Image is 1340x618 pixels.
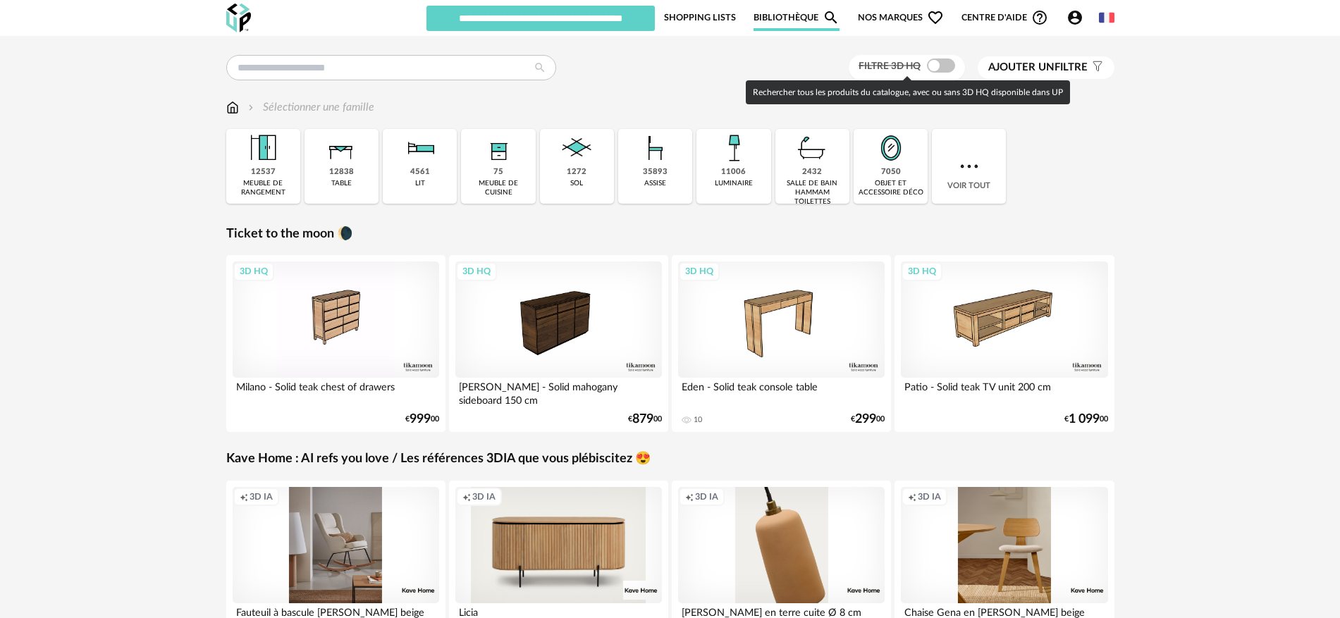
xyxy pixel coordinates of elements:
[988,61,1088,75] span: filtre
[628,414,662,424] div: € 00
[715,179,753,188] div: luminaire
[240,491,248,502] span: Creation icon
[233,262,274,280] div: 3D HQ
[978,56,1114,79] button: Ajouter unfiltre Filter icon
[679,262,720,280] div: 3D HQ
[1069,414,1100,424] span: 1 099
[329,167,354,178] div: 12838
[567,167,586,178] div: 1272
[637,129,675,167] img: Assise.png
[558,129,596,167] img: Sol.png
[927,9,944,26] span: Heart Outline icon
[462,491,471,502] span: Creation icon
[493,167,503,178] div: 75
[250,491,273,502] span: 3D IA
[872,129,910,167] img: Miroir.png
[244,129,282,167] img: Meuble%20de%20rangement.png
[780,179,845,206] div: salle de bain hammam toilettes
[901,378,1108,406] div: Patio - Solid teak TV unit 200 cm
[957,154,982,179] img: more.7b13dc1.svg
[961,9,1048,26] span: Centre d'aideHelp Circle Outline icon
[449,255,669,432] a: 3D HQ [PERSON_NAME] - Solid mahogany sideboard 150 cm €87900
[1067,9,1090,26] span: Account Circle icon
[415,179,425,188] div: lit
[410,167,430,178] div: 4561
[456,262,497,280] div: 3D HQ
[233,378,440,406] div: Milano - Solid teak chest of drawers
[678,378,885,406] div: Eden - Solid teak console table
[793,129,831,167] img: Salle%20de%20bain.png
[672,255,892,432] a: 3D HQ Eden - Solid teak console table 10 €29900
[322,129,360,167] img: Table.png
[226,226,352,242] a: Ticket to the moon 🌘
[932,129,1006,204] div: Voir tout
[685,491,694,502] span: Creation icon
[570,179,583,188] div: sol
[694,415,702,425] div: 10
[331,179,352,188] div: table
[245,99,374,116] div: Sélectionner une famille
[1031,9,1048,26] span: Help Circle Outline icon
[1088,61,1104,75] span: Filter icon
[908,491,916,502] span: Creation icon
[1064,414,1108,424] div: € 00
[479,129,517,167] img: Rangement.png
[251,167,276,178] div: 12537
[230,179,296,197] div: meuble de rangement
[410,414,431,424] span: 999
[988,62,1055,73] span: Ajouter un
[455,378,663,406] div: [PERSON_NAME] - Solid mahogany sideboard 150 cm
[643,167,668,178] div: 35893
[695,491,718,502] span: 3D IA
[715,129,753,167] img: Luminaire.png
[858,179,923,197] div: objet et accessoire déco
[895,255,1114,432] a: 3D HQ Patio - Solid teak TV unit 200 cm €1 09900
[858,4,944,31] span: Nos marques
[226,255,446,432] a: 3D HQ Milano - Solid teak chest of drawers €99900
[823,9,840,26] span: Magnify icon
[632,414,653,424] span: 879
[851,414,885,424] div: € 00
[245,99,257,116] img: svg+xml;base64,PHN2ZyB3aWR0aD0iMTYiIGhlaWdodD0iMTYiIHZpZXdCb3g9IjAgMCAxNiAxNiIgZmlsbD0ibm9uZSIgeG...
[664,4,736,31] a: Shopping Lists
[881,167,901,178] div: 7050
[405,414,439,424] div: € 00
[1067,9,1083,26] span: Account Circle icon
[802,167,822,178] div: 2432
[1099,10,1114,25] img: fr
[465,179,531,197] div: meuble de cuisine
[746,80,1070,104] div: Rechercher tous les produits du catalogue, avec ou sans 3D HQ disponible dans UP
[855,414,876,424] span: 299
[859,61,921,71] span: Filtre 3D HQ
[754,4,840,31] a: BibliothèqueMagnify icon
[472,491,496,502] span: 3D IA
[226,451,651,467] a: Kave Home : AI refs you love / Les références 3DIA que vous plébiscitez 😍
[918,491,941,502] span: 3D IA
[226,99,239,116] img: svg+xml;base64,PHN2ZyB3aWR0aD0iMTYiIGhlaWdodD0iMTciIHZpZXdCb3g9IjAgMCAxNiAxNyIgZmlsbD0ibm9uZSIgeG...
[902,262,942,280] div: 3D HQ
[401,129,439,167] img: Literie.png
[721,167,746,178] div: 11006
[226,4,251,32] img: OXP
[644,179,666,188] div: assise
